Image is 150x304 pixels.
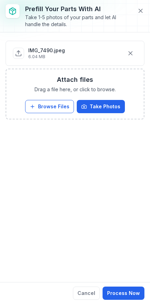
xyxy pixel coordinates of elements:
[25,100,74,113] button: Browse Files
[57,75,93,85] h3: Attach files
[35,86,116,93] span: Drag a file here, or click to browse.
[28,47,65,54] p: IMG_7490.jpeg
[77,100,125,113] button: Take Photos
[73,287,100,300] button: Cancel
[28,54,65,60] p: 6.04 MB
[25,4,128,14] h3: Prefill Your Parts with AI
[25,14,128,28] div: Take 1-5 photos of your parts and let AI handle the details.
[103,287,144,300] button: Process Now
